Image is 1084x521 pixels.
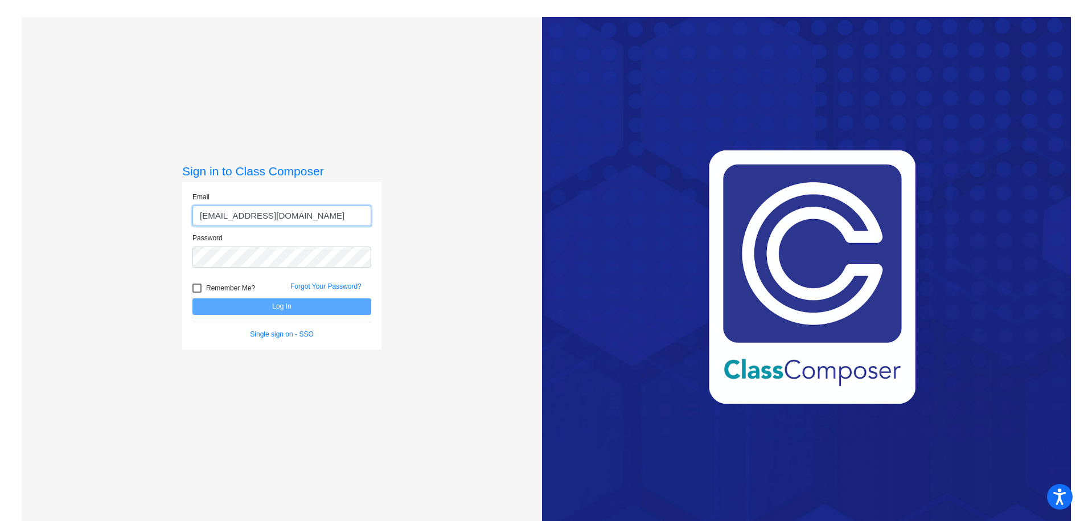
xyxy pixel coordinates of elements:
label: Password [192,233,223,243]
button: Log In [192,298,371,315]
label: Email [192,192,210,202]
h3: Sign in to Class Composer [182,164,381,178]
span: Remember Me? [206,281,255,295]
a: Single sign on - SSO [250,330,313,338]
a: Forgot Your Password? [290,282,362,290]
